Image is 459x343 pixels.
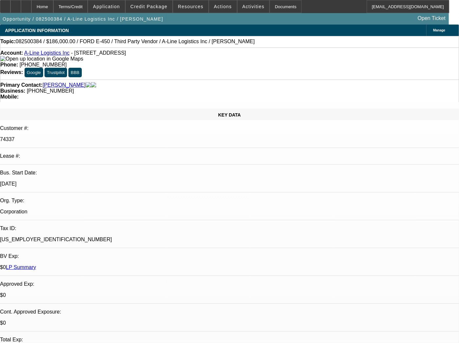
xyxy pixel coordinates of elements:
span: 082500384 / $186,000.00 / FORD E-450 / Third Party Vendor / A-Line Logistics Inc / [PERSON_NAME] [16,39,255,45]
button: Credit Package [126,0,172,13]
strong: Phone: [0,62,18,67]
button: BBB [68,68,82,77]
strong: Account: [0,50,23,56]
img: Open up location in Google Maps [0,56,83,62]
span: [PHONE_NUMBER] [27,88,74,94]
span: - [STREET_ADDRESS] [71,50,126,56]
span: Activities [242,4,265,9]
strong: Mobile: [0,94,19,99]
button: Activities [238,0,270,13]
span: Credit Package [131,4,168,9]
span: KEY DATA [218,112,241,117]
a: Open Ticket [415,13,448,24]
img: linkedin-icon.png [91,82,96,88]
button: Google [25,68,43,77]
a: LP Summary [6,264,36,270]
button: Resources [173,0,208,13]
button: Application [88,0,125,13]
span: Resources [178,4,203,9]
strong: Reviews: [0,69,23,75]
span: Opportunity / 082500384 / A-Line Logistics Inc / [PERSON_NAME] [3,16,163,22]
span: Manage [433,28,445,32]
button: Trustpilot [44,68,67,77]
span: Actions [214,4,232,9]
span: [PHONE_NUMBER] [20,62,67,67]
strong: Business: [0,88,25,94]
a: A-Line Logistics Inc [24,50,70,56]
span: Application [93,4,120,9]
span: APPLICATION INFORMATION [5,28,69,33]
strong: Topic: [0,39,16,45]
button: Actions [209,0,237,13]
a: [PERSON_NAME] [43,82,86,88]
strong: Primary Contact: [0,82,43,88]
img: facebook-icon.png [86,82,91,88]
a: View Google Maps [0,56,83,62]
